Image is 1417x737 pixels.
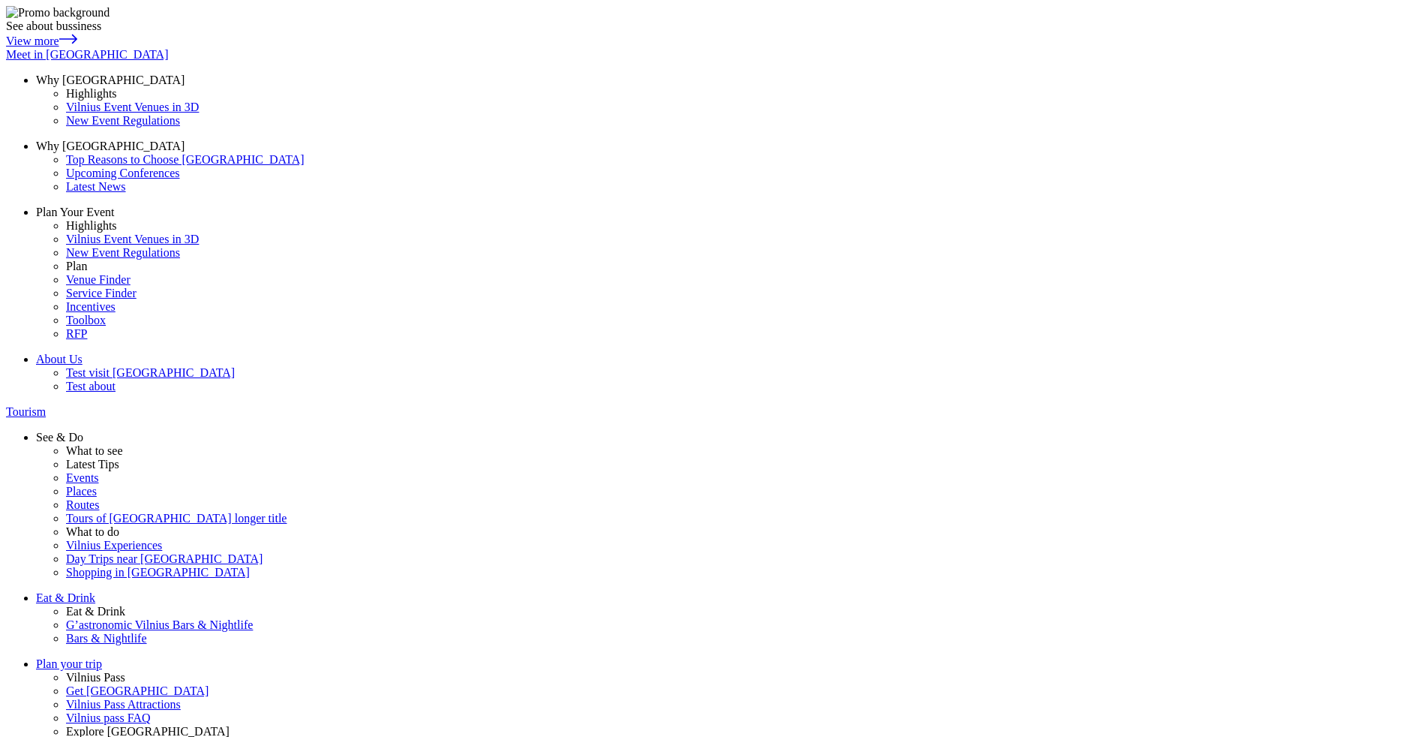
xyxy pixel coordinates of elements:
[66,458,119,471] span: Latest Tips
[66,618,253,631] span: G’astronomic Vilnius Bars & Nightlife
[66,618,1411,632] a: G’astronomic Vilnius Bars & Nightlife
[66,485,97,498] span: Places
[66,498,1411,512] a: Routes
[66,711,151,724] span: Vilnius pass FAQ
[66,632,1411,645] a: Bars & Nightlife
[66,698,1411,711] a: Vilnius Pass Attractions
[66,114,180,127] span: New Event Regulations
[66,300,1411,314] a: Incentives
[66,485,1411,498] a: Places
[36,353,83,365] span: About Us
[6,48,1411,62] a: Meet in [GEOGRAPHIC_DATA]
[66,366,1411,380] a: Test visit [GEOGRAPHIC_DATA]
[36,591,1411,605] a: Eat & Drink
[66,300,116,313] span: Incentives
[6,405,46,418] span: Tourism
[66,219,117,232] span: Highlights
[6,48,168,61] span: Meet in [GEOGRAPHIC_DATA]
[66,684,1411,698] a: Get [GEOGRAPHIC_DATA]
[66,566,250,579] span: Shopping in [GEOGRAPHIC_DATA]
[66,380,1411,393] a: Test about
[66,314,1411,327] a: Toolbox
[36,74,185,86] span: Why [GEOGRAPHIC_DATA]
[66,605,125,618] span: Eat & Drink
[66,114,1411,128] a: New Event Regulations
[6,35,59,47] span: View more
[66,566,1411,579] a: Shopping in [GEOGRAPHIC_DATA]
[36,657,1411,671] a: Plan your trip
[66,233,199,245] span: Vilnius Event Venues in 3D
[36,591,95,604] span: Eat & Drink
[66,87,117,100] span: Highlights
[66,684,209,697] span: Get [GEOGRAPHIC_DATA]
[66,671,125,684] span: Vilnius Pass
[66,167,1411,180] a: Upcoming Conferences
[6,20,1411,33] div: See about bussiness
[66,153,1411,167] a: Top Reasons to Choose [GEOGRAPHIC_DATA]
[66,101,199,113] span: Vilnius Event Venues in 3D
[66,314,106,326] span: Toolbox
[66,512,1411,525] a: Tours of [GEOGRAPHIC_DATA] longer title
[66,552,263,565] span: Day Trips near [GEOGRAPHIC_DATA]
[66,471,1411,485] a: Events
[36,431,83,444] span: See & Do
[66,498,99,511] span: Routes
[66,539,162,552] span: Vilnius Experiences
[66,327,87,340] span: RFP
[66,444,123,457] span: What to see
[36,140,185,152] span: Why [GEOGRAPHIC_DATA]
[66,698,181,711] span: Vilnius Pass Attractions
[66,287,1411,300] a: Service Finder
[36,206,114,218] span: Plan Your Event
[66,180,1411,194] a: Latest News
[6,6,110,20] img: Promo background
[66,539,1411,552] a: Vilnius Experiences
[66,287,137,299] span: Service Finder
[66,260,87,272] span: Plan
[6,405,1411,419] a: Tourism
[66,246,180,259] span: New Event Regulations
[6,35,77,47] a: View more
[66,327,1411,341] a: RFP
[66,246,1411,260] a: New Event Regulations
[66,273,1411,287] a: Venue Finder
[66,632,147,645] span: Bars & Nightlife
[36,353,1411,366] a: About Us
[66,552,1411,566] a: Day Trips near [GEOGRAPHIC_DATA]
[66,711,1411,725] a: Vilnius pass FAQ
[66,471,99,484] span: Events
[66,273,131,286] span: Venue Finder
[36,657,102,670] span: Plan your trip
[66,101,1411,114] a: Vilnius Event Venues in 3D
[66,233,1411,246] a: Vilnius Event Venues in 3D
[66,512,287,525] span: Tours of [GEOGRAPHIC_DATA] longer title
[66,525,119,538] span: What to do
